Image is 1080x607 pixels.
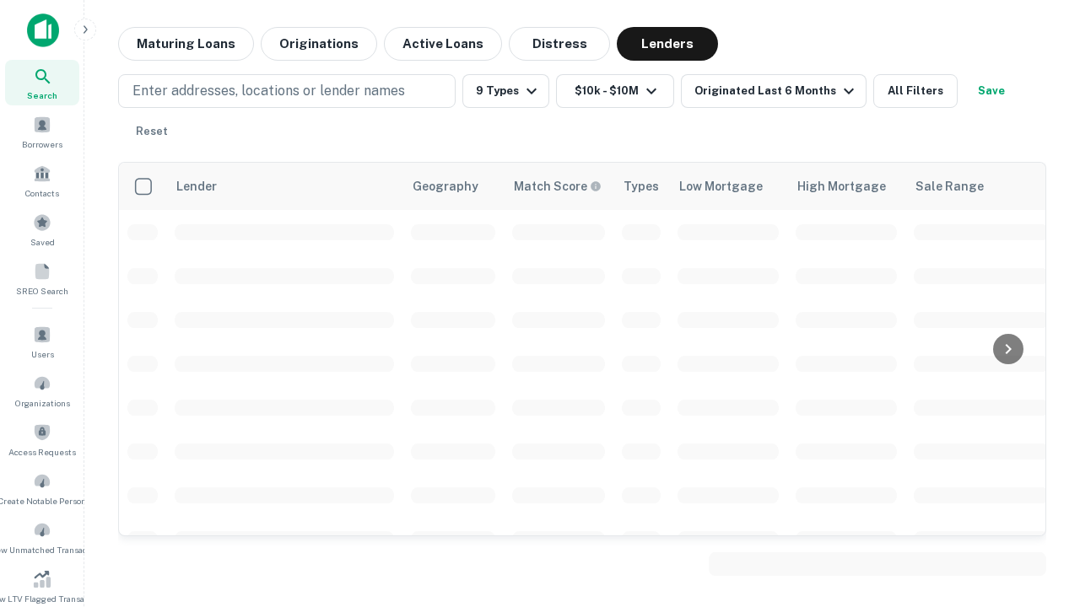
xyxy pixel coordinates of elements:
th: Geography [402,163,504,210]
span: Users [31,347,54,361]
th: High Mortgage [787,163,905,210]
div: Geography [413,176,478,196]
button: $10k - $10M [556,74,674,108]
th: Sale Range [905,163,1057,210]
a: Saved [5,207,79,252]
button: Enter addresses, locations or lender names [118,74,456,108]
a: SREO Search [5,255,79,301]
a: Create Notable Person [5,465,79,511]
span: Organizations [15,396,70,410]
p: Enter addresses, locations or lender names [132,81,405,101]
img: capitalize-icon.png [27,13,59,47]
span: Borrowers [22,137,62,151]
div: Originated Last 6 Months [694,81,859,101]
button: Maturing Loans [118,27,254,61]
h6: Match Score [514,177,598,196]
button: Reset [125,115,179,148]
a: Search [5,60,79,105]
button: Distress [509,27,610,61]
span: Access Requests [8,445,76,459]
a: Organizations [5,368,79,413]
th: Low Mortgage [669,163,787,210]
span: Contacts [25,186,59,200]
span: Search [27,89,57,102]
div: Low Mortgage [679,176,763,196]
a: Access Requests [5,416,79,462]
th: Lender [166,163,402,210]
div: Lender [176,176,217,196]
div: Types [624,176,659,196]
button: Active Loans [384,27,502,61]
button: All Filters [873,74,958,108]
button: 9 Types [462,74,549,108]
button: Originations [261,27,377,61]
a: Contacts [5,158,79,203]
th: Capitalize uses an advanced AI algorithm to match your search with the best lender. The match sco... [504,163,613,210]
button: Save your search to get updates of matches that match your search criteria. [964,74,1018,108]
div: Sale Range [915,176,984,196]
iframe: Chat Widget [996,472,1080,553]
span: SREO Search [16,284,68,298]
a: Borrowers [5,109,79,154]
div: Capitalize uses an advanced AI algorithm to match your search with the best lender. The match sco... [514,177,602,196]
span: Saved [30,235,55,249]
a: Users [5,319,79,364]
button: Originated Last 6 Months [681,74,867,108]
a: Review Unmatched Transactions [5,514,79,560]
button: Lenders [617,27,718,61]
th: Types [613,163,669,210]
div: High Mortgage [797,176,886,196]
